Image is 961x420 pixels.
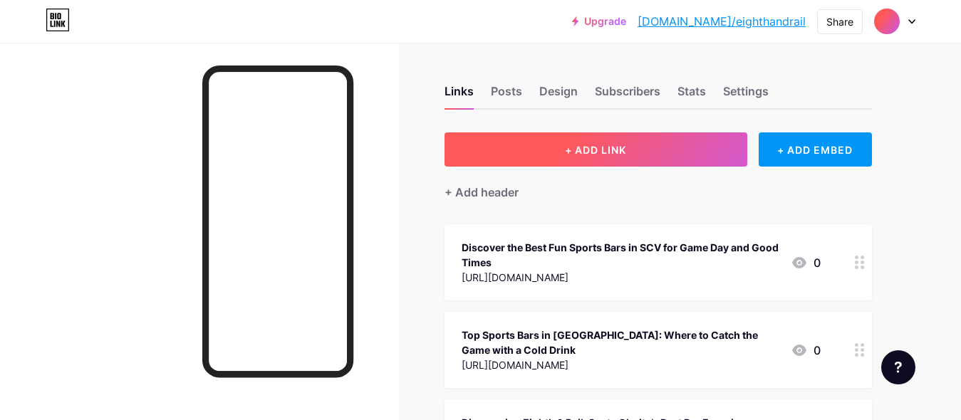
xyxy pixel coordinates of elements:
[677,83,706,108] div: Stats
[445,132,747,167] button: + ADD LINK
[565,144,626,156] span: + ADD LINK
[491,83,522,108] div: Posts
[759,132,872,167] div: + ADD EMBED
[462,240,779,270] div: Discover the Best Fun Sports Bars in SCV for Game Day and Good Times
[539,83,578,108] div: Design
[826,14,853,29] div: Share
[723,83,769,108] div: Settings
[791,254,821,271] div: 0
[595,83,660,108] div: Subscribers
[445,83,474,108] div: Links
[462,327,779,357] div: Top Sports Bars in [GEOGRAPHIC_DATA]: Where to Catch the Game with a Cold Drink
[462,270,779,285] div: [URL][DOMAIN_NAME]
[462,357,779,372] div: [URL][DOMAIN_NAME]
[873,8,900,35] img: eighthandrail
[445,184,519,201] div: + Add header
[791,342,821,359] div: 0
[638,13,806,30] a: [DOMAIN_NAME]/eighthandrail
[572,16,626,27] a: Upgrade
